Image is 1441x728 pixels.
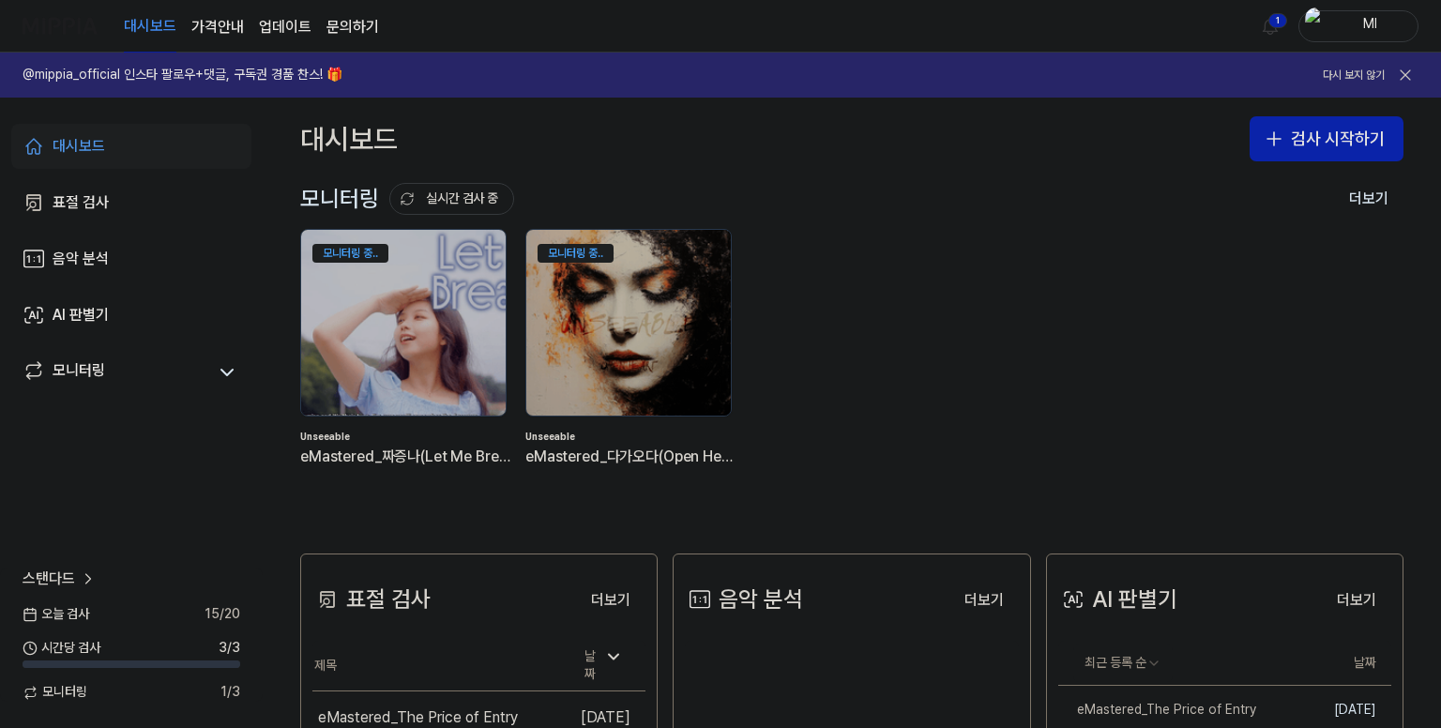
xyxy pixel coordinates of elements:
[191,16,244,38] button: 가격안내
[219,639,240,658] span: 3 / 3
[538,244,614,263] div: 모니터링 중..
[1250,116,1403,161] button: 검사 시작하기
[300,430,510,445] div: Unseeable
[326,16,379,38] a: 문의하기
[312,582,431,617] div: 표절 검사
[23,359,206,386] a: 모니터링
[11,180,251,225] a: 표절 검사
[300,445,510,469] div: eMastered_짜증나(Let Me Breathe)
[949,580,1019,619] a: 더보기
[525,229,736,497] a: 모니터링 중..backgroundIamgeUnseeableeMastered_다가오다(Open Heart)
[53,135,105,158] div: 대시보드
[53,248,109,270] div: 음악 분석
[53,304,109,326] div: AI 판별기
[300,116,398,161] div: 대시보드
[1255,11,1285,41] button: 알림1
[312,641,562,691] th: 제목
[685,582,803,617] div: 음악 분석
[525,445,736,469] div: eMastered_다가오다(Open Heart)
[1058,701,1256,720] div: eMastered_The Price of Entry
[1298,10,1418,42] button: profileMl
[1322,582,1391,619] button: 더보기
[525,430,736,445] div: Unseeable
[1268,13,1287,28] div: 1
[300,181,514,217] div: 모니터링
[220,683,240,702] span: 1 / 3
[1334,180,1403,218] button: 더보기
[11,124,251,169] a: 대시보드
[576,582,645,619] button: 더보기
[53,359,105,386] div: 모니터링
[1058,582,1177,617] div: AI 판별기
[1305,8,1327,45] img: profile
[11,236,251,281] a: 음악 분석
[301,230,506,416] img: backgroundIamge
[1259,15,1282,38] img: 알림
[205,605,240,624] span: 15 / 20
[1282,641,1391,686] th: 날짜
[526,230,731,416] img: backgroundIamge
[949,582,1019,619] button: 더보기
[53,191,109,214] div: 표절 검사
[23,605,89,624] span: 오늘 검사
[23,683,87,702] span: 모니터링
[577,642,630,690] div: 날짜
[23,66,342,84] h1: @mippia_official 인스타 팔로우+댓글, 구독권 경품 찬스! 🎁
[576,580,645,619] a: 더보기
[389,183,514,215] button: 실시간 검사 중
[1323,68,1385,83] button: 다시 보지 않기
[11,293,251,338] a: AI 판별기
[312,244,388,263] div: 모니터링 중..
[1322,580,1391,619] a: 더보기
[124,1,176,53] a: 대시보드
[1333,15,1406,36] div: Ml
[23,639,100,658] span: 시간당 검사
[259,16,311,38] a: 업데이트
[23,568,98,590] a: 스탠다드
[300,229,510,497] a: 모니터링 중..backgroundIamgeUnseeableeMastered_짜증나(Let Me Breathe)
[23,568,75,590] span: 스탠다드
